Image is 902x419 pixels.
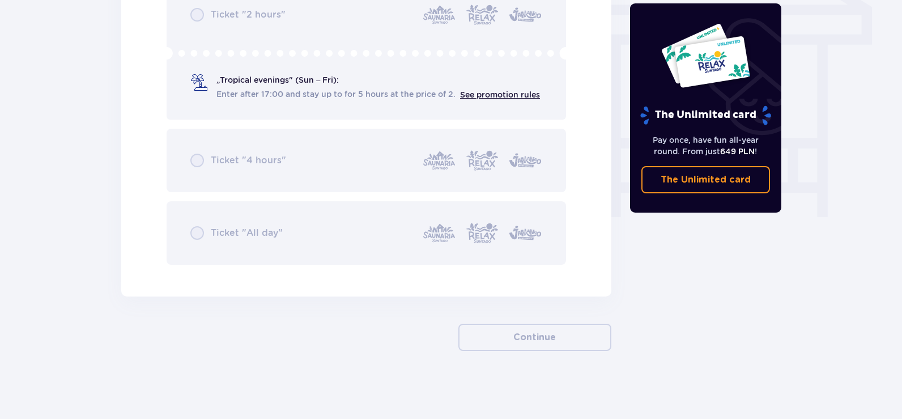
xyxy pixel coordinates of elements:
[661,173,751,186] p: The Unlimited card
[458,324,611,351] button: Continue
[513,331,556,344] p: Continue
[641,134,771,157] p: Pay once, have fun all-year round. From just !
[720,147,755,156] span: 649 PLN
[639,105,772,125] p: The Unlimited card
[641,166,771,193] a: The Unlimited card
